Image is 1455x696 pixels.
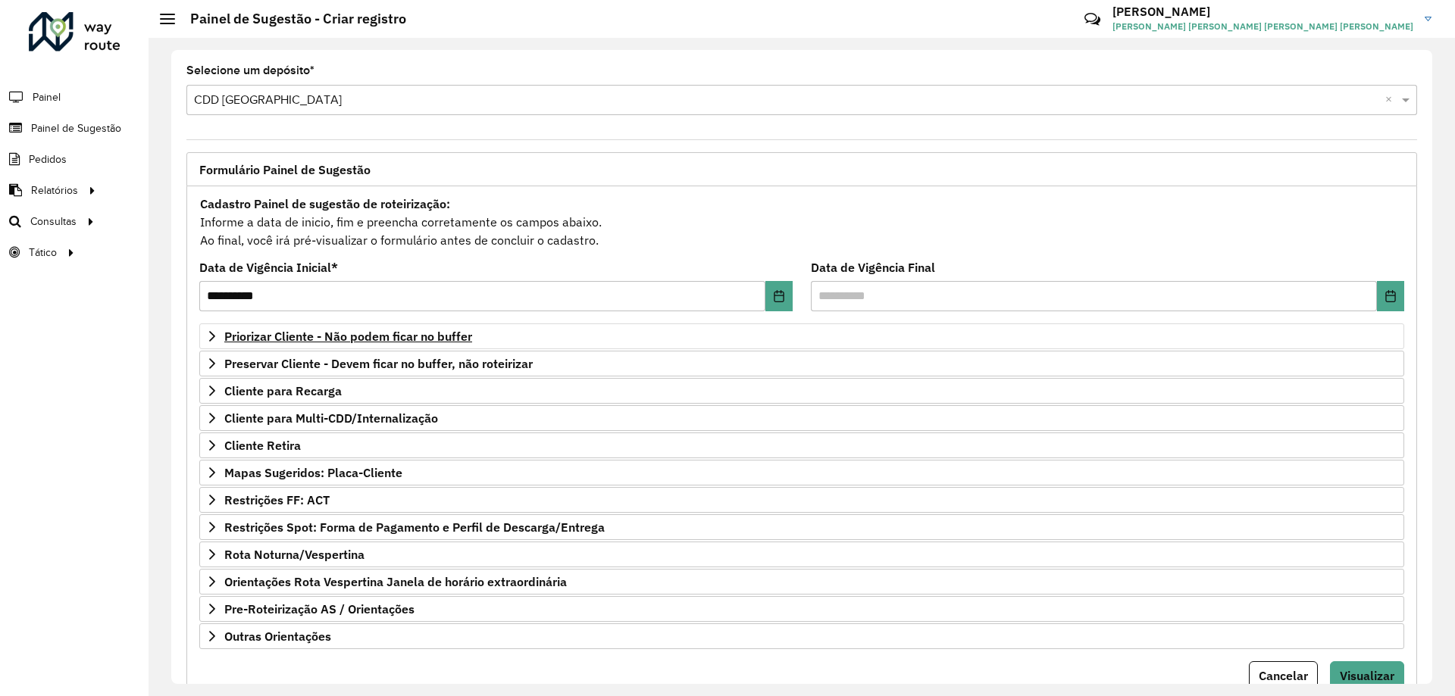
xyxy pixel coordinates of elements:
[31,120,121,136] span: Painel de Sugestão
[33,89,61,105] span: Painel
[199,351,1404,376] a: Preservar Cliente - Devem ficar no buffer, não roteirizar
[1249,661,1318,690] button: Cancelar
[199,164,371,176] span: Formulário Painel de Sugestão
[1076,3,1109,36] a: Contato Rápido
[224,494,330,506] span: Restrições FF: ACT
[765,281,793,311] button: Choose Date
[224,412,438,424] span: Cliente para Multi-CDD/Internalização
[224,330,472,342] span: Priorizar Cliente - Não podem ficar no buffer
[199,569,1404,595] a: Orientações Rota Vespertina Janela de horário extraordinária
[199,194,1404,250] div: Informe a data de inicio, fim e preencha corretamente os campos abaixo. Ao final, você irá pré-vi...
[224,630,331,642] span: Outras Orientações
[199,405,1404,431] a: Cliente para Multi-CDD/Internalização
[1330,661,1404,690] button: Visualizar
[1377,281,1404,311] button: Choose Date
[199,596,1404,622] a: Pre-Roteirização AS / Orientações
[1340,668,1394,683] span: Visualizar
[811,258,935,276] label: Data de Vigência Final
[224,548,365,560] span: Rota Noturna/Vespertina
[224,357,533,370] span: Preservar Cliente - Devem ficar no buffer, não roteirizar
[199,623,1404,649] a: Outras Orientações
[224,603,415,615] span: Pre-Roteirização AS / Orientações
[199,514,1404,540] a: Restrições Spot: Forma de Pagamento e Perfil de Descarga/Entrega
[1385,91,1398,109] span: Clear all
[199,378,1404,404] a: Cliente para Recarga
[199,460,1404,485] a: Mapas Sugeridos: Placa-Cliente
[31,183,78,198] span: Relatórios
[199,432,1404,458] a: Cliente Retira
[1112,5,1413,19] h3: [PERSON_NAME]
[224,439,301,451] span: Cliente Retira
[224,576,567,588] span: Orientações Rota Vespertina Janela de horário extraordinária
[1259,668,1308,683] span: Cancelar
[1112,20,1413,33] span: [PERSON_NAME] [PERSON_NAME] [PERSON_NAME] [PERSON_NAME]
[29,151,67,167] span: Pedidos
[29,245,57,261] span: Tático
[200,196,450,211] strong: Cadastro Painel de sugestão de roteirização:
[224,385,342,397] span: Cliente para Recarga
[199,487,1404,513] a: Restrições FF: ACT
[199,323,1404,349] a: Priorizar Cliente - Não podem ficar no buffer
[30,214,77,229] span: Consultas
[199,542,1404,567] a: Rota Noturna/Vespertina
[175,11,406,27] h2: Painel de Sugestão - Criar registro
[224,467,402,479] span: Mapas Sugeridos: Placa-Cliente
[186,61,314,80] label: Selecione um depósito
[224,521,605,533] span: Restrições Spot: Forma de Pagamento e Perfil de Descarga/Entrega
[199,258,338,276] label: Data de Vigência Inicial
